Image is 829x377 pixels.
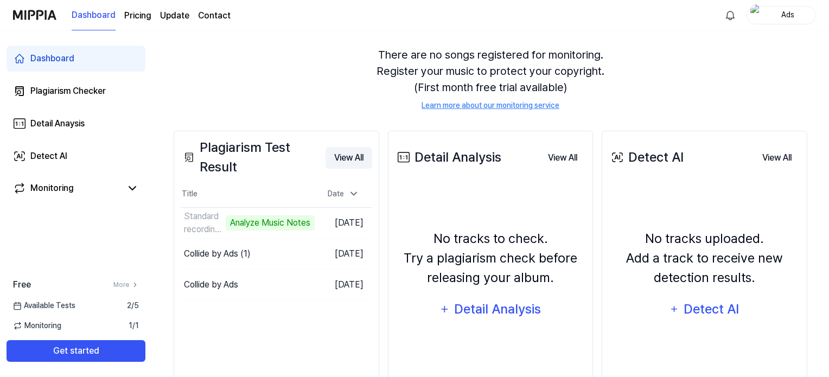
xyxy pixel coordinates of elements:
[226,215,315,231] div: Analyze Music Notes
[662,296,747,322] button: Detect AI
[539,147,586,169] button: View All
[184,210,223,236] div: Standard recording 5
[432,296,549,322] button: Detail Analysis
[395,229,586,287] div: No tracks to check. Try a plagiarism check before releasing your album.
[174,34,807,124] div: There are no songs registered for monitoring. Register your music to protect your copyright. (Fir...
[7,340,145,362] button: Get started
[454,299,542,320] div: Detail Analysis
[395,148,501,167] div: Detail Analysis
[127,300,139,311] span: 2 / 5
[315,207,372,238] td: [DATE]
[13,300,75,311] span: Available Tests
[30,117,85,130] div: Detail Anaysis
[326,147,372,169] button: View All
[754,147,800,169] button: View All
[113,280,139,290] a: More
[30,150,67,163] div: Detect AI
[750,4,763,26] img: profile
[184,247,251,260] div: Collide by Ads (1)
[7,111,145,137] a: Detail Anaysis
[124,9,151,22] a: Pricing
[724,9,737,22] img: 알림
[7,143,145,169] a: Detect AI
[315,238,372,269] td: [DATE]
[683,299,741,320] div: Detect AI
[198,9,231,22] a: Contact
[767,9,809,21] div: Ads
[7,78,145,104] a: Plagiarism Checker
[315,269,372,300] td: [DATE]
[747,6,816,24] button: profileAds
[181,138,326,177] div: Plagiarism Test Result
[181,181,315,207] th: Title
[323,185,364,203] div: Date
[129,320,139,331] span: 1 / 1
[30,85,106,98] div: Plagiarism Checker
[184,278,238,291] div: Collide by Ads
[7,46,145,72] a: Dashboard
[13,182,122,195] a: Monitoring
[30,182,74,195] div: Monitoring
[13,278,31,291] span: Free
[30,52,74,65] div: Dashboard
[609,148,684,167] div: Detect AI
[72,1,116,30] a: Dashboard
[422,100,559,111] a: Learn more about our monitoring service
[13,320,61,331] span: Monitoring
[609,229,800,287] div: No tracks uploaded. Add a track to receive new detection results.
[160,9,189,22] a: Update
